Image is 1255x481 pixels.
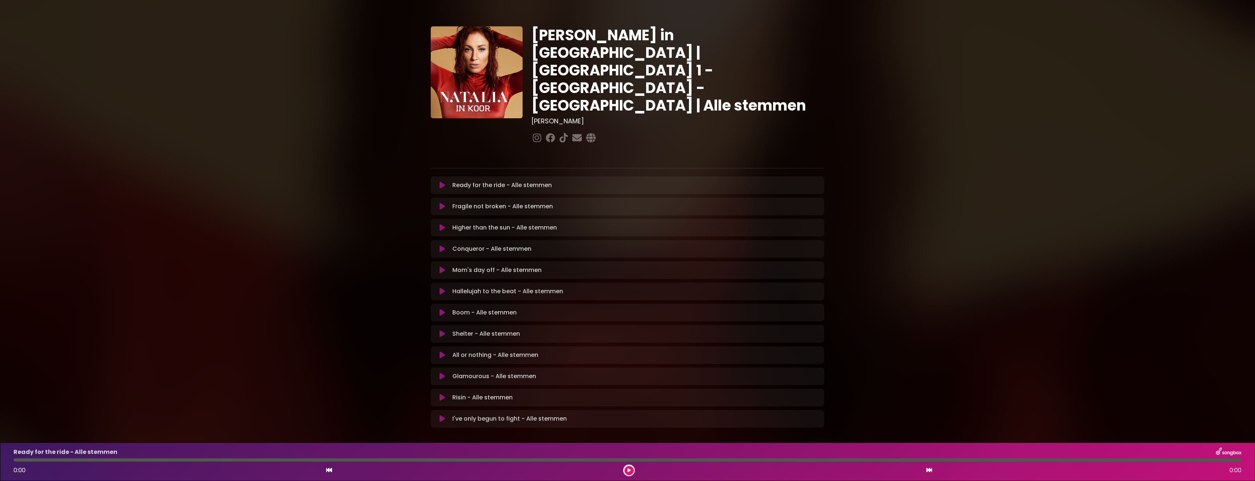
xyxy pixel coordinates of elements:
[431,26,523,118] img: YTVS25JmS9CLUqXqkEhs
[452,181,552,190] p: Ready for the ride - Alle stemmen
[452,245,531,253] p: Conqueror - Alle stemmen
[452,287,563,296] p: Hallelujah to the beat - Alle stemmen
[531,117,824,125] h3: [PERSON_NAME]
[531,26,824,114] h1: [PERSON_NAME] in [GEOGRAPHIC_DATA] | [GEOGRAPHIC_DATA] 1 - [GEOGRAPHIC_DATA] - [GEOGRAPHIC_DATA] ...
[452,414,567,423] p: I've only begun to fight - Alle stemmen
[452,202,553,211] p: Fragile not broken - Alle stemmen
[1216,447,1241,457] img: songbox-logo-white.png
[14,448,117,456] p: Ready for the ride - Alle stemmen
[452,351,538,359] p: All or nothing - Alle stemmen
[452,393,513,402] p: Risin - Alle stemmen
[452,223,557,232] p: Higher than the sun - Alle stemmen
[452,329,520,338] p: Shelter - Alle stemmen
[452,266,542,275] p: Mom's day off - Alle stemmen
[452,308,517,317] p: Boom - Alle stemmen
[452,372,536,381] p: Glamourous - Alle stemmen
